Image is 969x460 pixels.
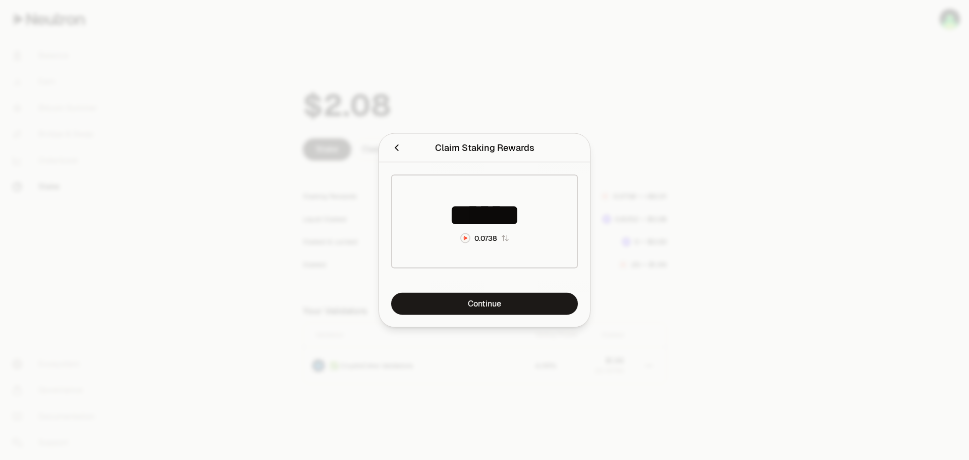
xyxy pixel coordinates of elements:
[435,140,534,155] div: Claim Staking Rewards
[460,233,509,243] button: NTRN Logo0.0738
[474,233,497,243] div: 0.0738
[391,140,402,155] button: Close
[391,292,578,315] a: Continue
[461,234,469,242] img: NTRN Logo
